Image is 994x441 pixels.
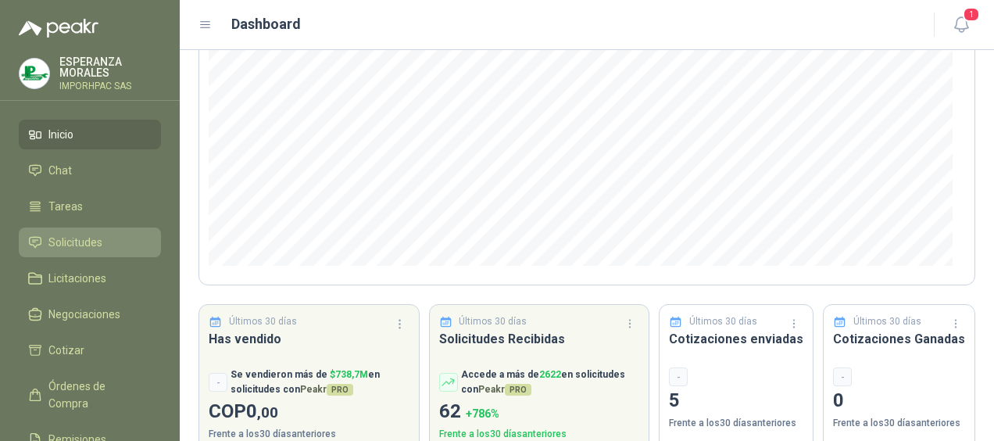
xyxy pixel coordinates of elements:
span: Licitaciones [48,270,106,287]
p: Frente a los 30 días anteriores [833,416,965,431]
p: 62 [439,397,640,427]
span: PRO [505,384,531,396]
button: 1 [947,11,975,39]
span: Peakr [478,384,531,395]
span: PRO [327,384,353,396]
span: 0 [246,400,278,422]
p: Se vendieron más de en solicitudes con [231,367,409,397]
span: $ 738,7M [330,369,368,380]
img: Company Logo [20,59,49,88]
span: Inicio [48,126,73,143]
p: ESPERANZA MORALES [59,56,161,78]
span: 2622 [539,369,561,380]
h3: Solicitudes Recibidas [439,329,640,349]
span: Cotizar [48,342,84,359]
p: COP [209,397,409,427]
span: Solicitudes [48,234,102,251]
span: Órdenes de Compra [48,378,146,412]
span: Chat [48,162,72,179]
img: Logo peakr [19,19,98,38]
p: Últimos 30 días [229,314,297,329]
p: Últimos 30 días [459,314,527,329]
span: Negociaciones [48,306,120,323]
p: 0 [833,386,965,416]
span: ,00 [257,403,278,421]
a: Tareas [19,192,161,221]
a: Negociaciones [19,299,161,329]
p: Últimos 30 días [689,314,757,329]
div: - [833,367,852,386]
a: Chat [19,156,161,185]
span: Peakr [300,384,353,395]
span: 1 [963,7,980,22]
div: - [209,373,227,392]
span: Tareas [48,198,83,215]
a: Solicitudes [19,228,161,257]
h3: Cotizaciones Ganadas [833,329,965,349]
h1: Dashboard [231,13,301,35]
a: Órdenes de Compra [19,371,161,418]
h3: Has vendido [209,329,409,349]
a: Cotizar [19,335,161,365]
p: Frente a los 30 días anteriores [669,416,803,431]
span: + 786 % [466,407,499,420]
p: Últimos 30 días [853,314,921,329]
p: IMPORHPAC SAS [59,81,161,91]
div: - [669,367,688,386]
p: 5 [669,386,803,416]
a: Inicio [19,120,161,149]
a: Licitaciones [19,264,161,293]
h3: Cotizaciones enviadas [669,329,803,349]
p: Accede a más de en solicitudes con [461,367,640,397]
